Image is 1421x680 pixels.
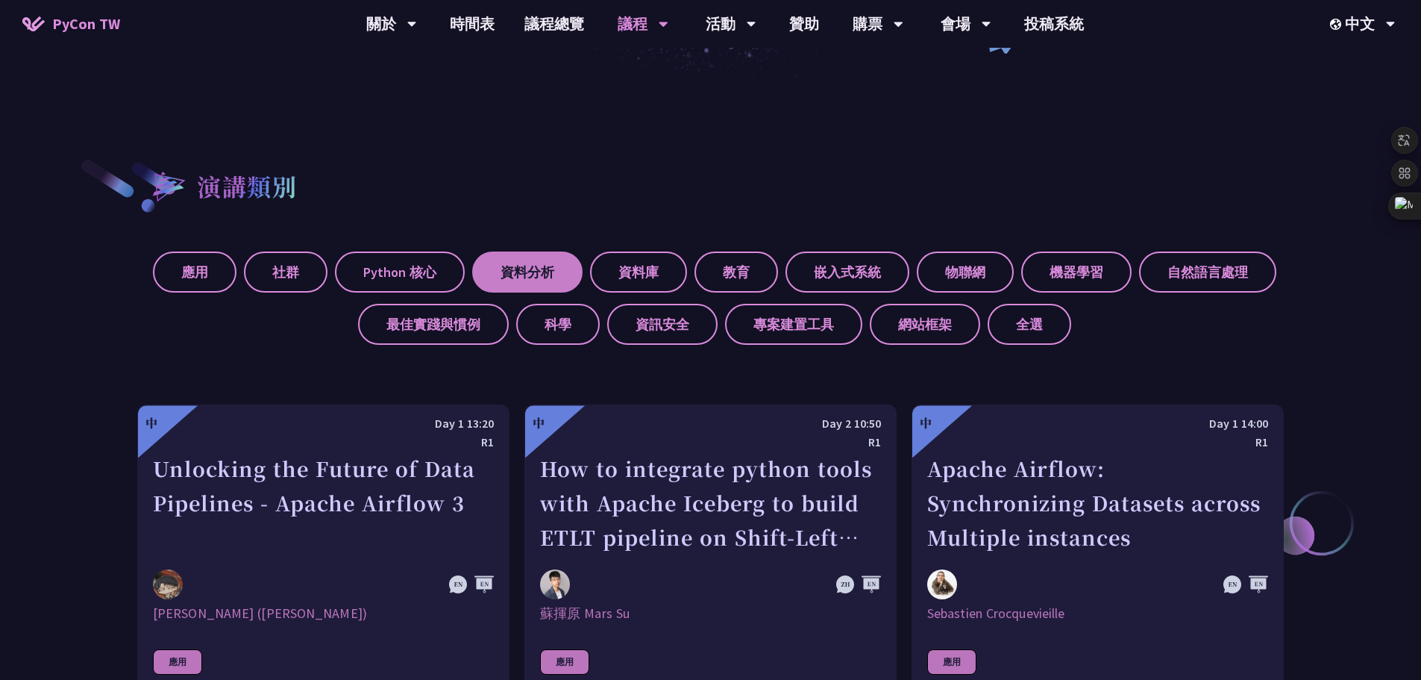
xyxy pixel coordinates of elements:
[22,16,45,31] img: Home icon of PyCon TW 2025
[153,252,236,293] label: 應用
[145,414,157,432] div: 中
[725,304,862,345] label: 專案建置工具
[52,13,120,35] span: PyCon TW
[607,304,718,345] label: 資訊安全
[988,304,1071,345] label: 全選
[927,414,1268,433] div: Day 1 14:00
[927,649,976,675] div: 應用
[358,304,509,345] label: 最佳實踐與慣例
[540,649,589,675] div: 應用
[920,414,932,432] div: 中
[927,433,1268,452] div: R1
[533,414,545,432] div: 中
[785,252,909,293] label: 嵌入式系統
[870,304,980,345] label: 網站框架
[927,605,1268,623] div: Sebastien Crocquevieille
[153,433,494,452] div: R1
[540,452,881,555] div: How to integrate python tools with Apache Iceberg to build ETLT pipeline on Shift-Left Architecture
[540,414,881,433] div: Day 2 10:50
[590,252,687,293] label: 資料庫
[335,252,465,293] label: Python 核心
[917,252,1014,293] label: 物聯網
[927,452,1268,555] div: Apache Airflow: Synchronizing Datasets across Multiple instances
[694,252,778,293] label: 教育
[153,605,494,623] div: [PERSON_NAME] ([PERSON_NAME])
[153,649,202,675] div: 應用
[7,5,135,43] a: PyCon TW
[197,168,297,204] h2: 演講類別
[472,252,583,293] label: 資料分析
[516,304,600,345] label: 科學
[244,252,327,293] label: 社群
[153,414,494,433] div: Day 1 13:20
[1021,252,1132,293] label: 機器學習
[137,157,197,214] img: heading-bullet
[927,570,957,599] img: Sebastien Crocquevieille
[153,570,183,599] img: 李唯 (Wei Lee)
[1139,252,1276,293] label: 自然語言處理
[540,605,881,623] div: 蘇揮原 Mars Su
[540,570,570,599] img: 蘇揮原 Mars Su
[540,433,881,452] div: R1
[153,452,494,555] div: Unlocking the Future of Data Pipelines - Apache Airflow 3
[1330,19,1345,30] img: Locale Icon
